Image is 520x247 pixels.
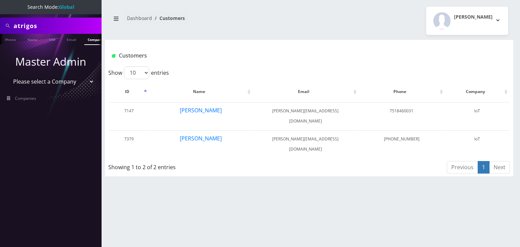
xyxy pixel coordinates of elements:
td: [PERSON_NAME][EMAIL_ADDRESS][DOMAIN_NAME] [253,102,358,130]
th: Phone: activate to sort column ascending [359,82,445,102]
a: Company [84,34,107,45]
td: [PHONE_NUMBER] [359,130,445,158]
span: Companies [15,95,36,101]
li: Customers [152,15,185,22]
a: 1 [478,161,490,174]
input: Search All Companies [14,19,100,32]
button: [PERSON_NAME] [179,106,222,115]
h1: Customers [112,52,439,59]
h2: [PERSON_NAME] [454,14,493,20]
td: IoT [445,130,509,158]
th: Name: activate to sort column ascending [149,82,252,102]
th: Email: activate to sort column ascending [253,82,358,102]
nav: breadcrumb [110,11,304,30]
td: [PERSON_NAME][EMAIL_ADDRESS][DOMAIN_NAME] [253,130,358,158]
a: Name [24,34,41,44]
strong: Global [59,4,74,10]
td: 7147 [109,102,149,130]
td: 7379 [109,130,149,158]
a: Email [63,34,80,44]
span: Search Mode: [27,4,74,10]
th: ID: activate to sort column descending [109,82,149,102]
button: [PERSON_NAME] [179,134,222,143]
button: [PERSON_NAME] [426,7,508,35]
a: SIM [46,34,59,44]
label: Show entries [108,66,169,79]
a: Phone [2,34,19,44]
td: IoT [445,102,509,130]
div: Showing 1 to 2 of 2 entries [108,160,270,171]
td: 7518460031 [359,102,445,130]
th: Company: activate to sort column ascending [445,82,509,102]
a: Next [489,161,510,174]
a: Dashboard [127,15,152,21]
a: Previous [447,161,478,174]
select: Showentries [124,66,149,79]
